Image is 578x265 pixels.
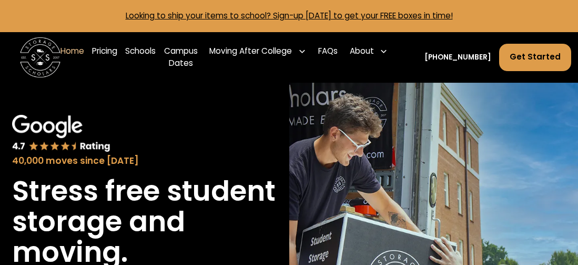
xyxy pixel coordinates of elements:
a: FAQs [318,37,338,77]
div: Moving After College [209,45,292,57]
a: Schools [125,37,156,77]
div: Moving After College [206,37,310,66]
img: Google 4.7 star rating [12,115,110,153]
div: About [350,45,374,57]
div: 40,000 moves since [DATE] [12,154,277,168]
a: home [20,37,60,77]
a: Get Started [499,44,571,71]
a: Looking to ship your items to school? Sign-up [DATE] to get your FREE boxes in time! [126,10,453,21]
div: About [346,37,392,66]
img: Storage Scholars main logo [20,37,60,77]
a: Campus Dates [164,37,198,77]
a: Home [60,37,84,77]
a: [PHONE_NUMBER] [424,52,491,63]
a: Pricing [92,37,117,77]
